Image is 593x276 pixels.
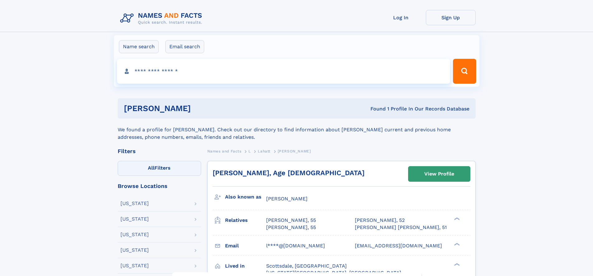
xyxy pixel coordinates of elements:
a: [PERSON_NAME], 55 [266,217,316,224]
a: View Profile [408,166,470,181]
a: [PERSON_NAME], 52 [355,217,405,224]
div: Browse Locations [118,183,201,189]
a: L [248,147,251,155]
span: Scottsdale, [GEOGRAPHIC_DATA] [266,263,347,269]
div: [US_STATE] [120,232,149,237]
span: [PERSON_NAME] [266,196,308,202]
a: Sign Up [426,10,476,25]
div: [US_STATE] [120,248,149,253]
div: Found 1 Profile In Our Records Database [280,105,469,112]
div: ❯ [453,242,460,246]
button: Search Button [453,59,476,84]
div: View Profile [424,167,454,181]
div: [US_STATE] [120,263,149,268]
a: [PERSON_NAME], 55 [266,224,316,231]
div: We found a profile for [PERSON_NAME]. Check out our directory to find information about [PERSON_N... [118,119,476,141]
div: Filters [118,148,201,154]
a: [PERSON_NAME], Age [DEMOGRAPHIC_DATA] [213,169,365,177]
a: [PERSON_NAME] [PERSON_NAME], 51 [355,224,447,231]
div: ❯ [453,217,460,221]
span: [US_STATE][GEOGRAPHIC_DATA], [GEOGRAPHIC_DATA] [266,270,401,276]
h3: Relatives [225,215,266,226]
a: Lahatt [258,147,271,155]
h3: Email [225,241,266,251]
label: Name search [119,40,159,53]
span: All [148,165,154,171]
a: Log In [376,10,426,25]
span: Lahatt [258,149,271,153]
h1: [PERSON_NAME] [124,105,281,112]
span: L [248,149,251,153]
span: [PERSON_NAME] [278,149,311,153]
label: Email search [165,40,204,53]
label: Filters [118,161,201,176]
div: ❯ [453,262,460,266]
h3: Also known as [225,192,266,202]
div: [US_STATE] [120,217,149,222]
h3: Lived in [225,261,266,271]
div: [US_STATE] [120,201,149,206]
span: [EMAIL_ADDRESS][DOMAIN_NAME] [355,243,442,249]
img: Logo Names and Facts [118,10,207,27]
a: Names and Facts [207,147,242,155]
input: search input [117,59,450,84]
